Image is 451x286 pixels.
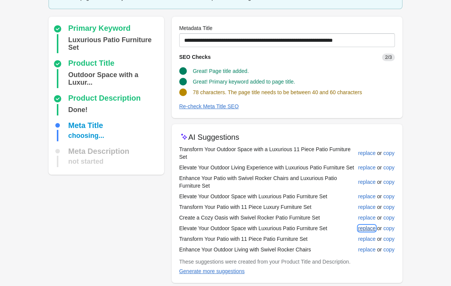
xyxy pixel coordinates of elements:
[179,223,352,234] td: Elevate Your Outdoor Space with Luxurious Patio Furniture Set
[358,164,376,171] div: replace
[376,224,383,232] span: or
[383,164,395,171] div: copy
[383,179,395,185] div: copy
[179,212,352,223] td: Create a Cozy Oasis with Swivel Rocker Patio Furniture Set
[355,175,379,189] button: replace
[176,100,242,113] button: Re-check Meta Title SEO
[358,193,376,199] div: replace
[179,191,352,202] td: Elevate Your Outdoor Space with Luxurious Patio Furniture Set
[68,156,103,167] div: not started
[355,190,379,203] button: replace
[176,264,248,278] button: Generate more suggestions
[355,200,379,214] button: replace
[179,202,352,212] td: Transform Your Patio with 11 Piece Luxury Furniture Set
[179,259,351,265] span: These suggestions were created from your Product Title and Description.
[68,34,161,53] div: Luxurious Patio Furniture Set
[193,68,249,74] span: Great! Page title added.
[188,132,240,142] p: AI Suggestions
[376,164,383,171] span: or
[383,246,395,253] div: copy
[68,94,141,103] div: Product Description
[193,79,295,85] span: Great! Primary keyword added to page title.
[380,190,398,203] button: copy
[380,211,398,224] button: copy
[358,225,376,231] div: replace
[380,175,398,189] button: copy
[179,244,352,255] td: Enhance Your Outdoor Living with Swivel Rocker Chairs
[358,150,376,156] div: replace
[376,214,383,221] span: or
[68,122,103,129] div: Meta Title
[68,130,104,141] div: choosing...
[68,24,131,33] div: Primary Keyword
[179,54,211,60] span: SEO Checks
[193,89,362,95] span: 78 characters. The page title needs to be between 40 and 60 characters
[380,161,398,174] button: copy
[179,103,239,109] div: Re-check Meta Title SEO
[358,204,376,210] div: replace
[358,215,376,221] div: replace
[68,104,88,115] div: Done!
[358,179,376,185] div: replace
[68,59,114,68] div: Product Title
[376,193,383,200] span: or
[179,268,245,274] div: Generate more suggestions
[68,147,129,155] div: Meta Description
[383,215,395,221] div: copy
[376,178,383,186] span: or
[355,211,379,224] button: replace
[383,204,395,210] div: copy
[376,203,383,211] span: or
[380,221,398,235] button: copy
[179,144,358,162] td: Transform Your Outdoor Space with a Luxurious 11 Piece Patio Furniture Set
[382,54,395,61] span: 2/3
[376,149,383,157] span: or
[179,162,358,173] td: Elevate Your Outdoor Living Experience with Luxurious Patio Furniture Set
[358,246,376,253] div: replace
[355,161,379,174] button: replace
[355,146,379,160] button: replace
[380,232,398,246] button: copy
[68,69,161,88] div: Outdoor Space with a Luxurious 11 Piece Patio Furniture Set and Luxurious Patio Furniture Set
[179,24,213,32] label: Metadata Title
[383,150,395,156] div: copy
[358,236,376,242] div: replace
[179,173,358,191] td: Enhance Your Patio with Swivel Rocker Chairs and Luxurious Patio Furniture Set
[380,200,398,214] button: copy
[179,234,352,244] td: Transform Your Patio with 11 Piece Patio Furniture Set
[376,246,383,253] span: or
[380,243,398,256] button: copy
[383,236,395,242] div: copy
[383,193,395,199] div: copy
[376,235,383,243] span: or
[355,221,379,235] button: replace
[355,243,379,256] button: replace
[380,146,398,160] button: copy
[383,225,395,231] div: copy
[355,232,379,246] button: replace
